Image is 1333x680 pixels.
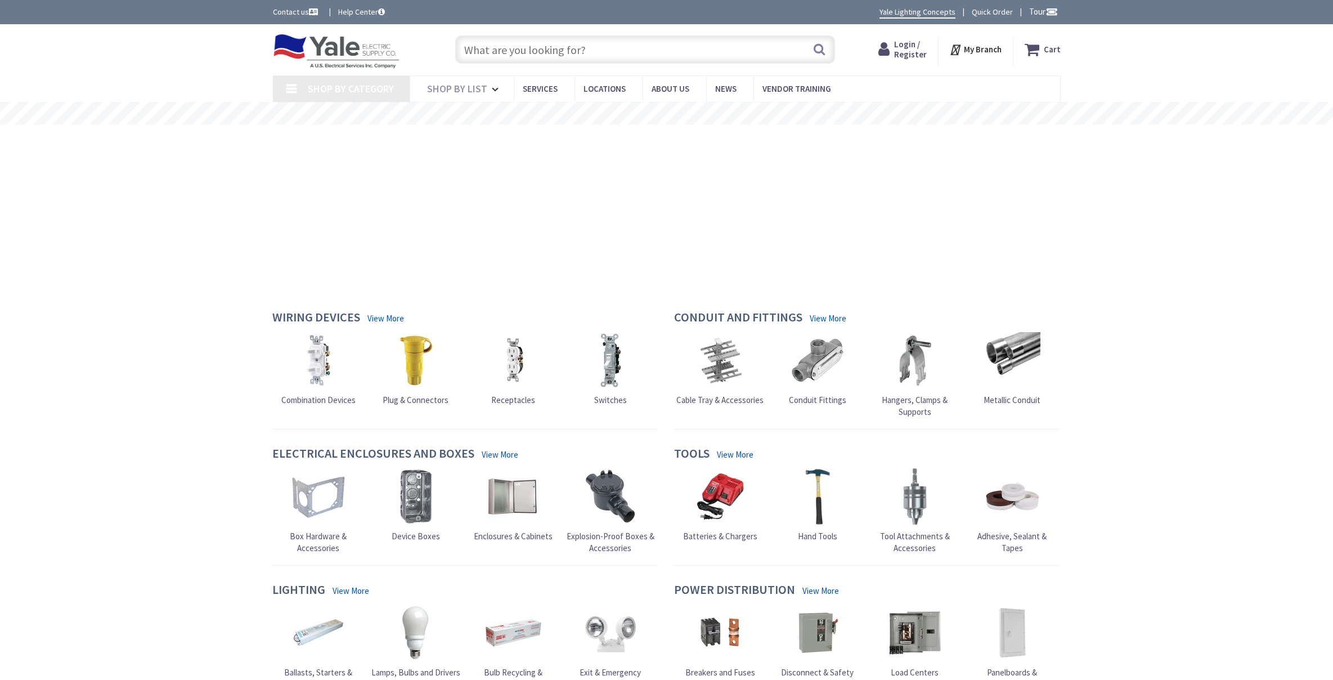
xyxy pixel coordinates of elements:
img: Metallic Conduit [984,332,1040,388]
img: Receptacles [485,332,541,388]
img: Conduit Fittings [789,332,846,388]
img: Ballasts, Starters & Capacitors [290,605,347,661]
span: Load Centers [891,667,939,678]
span: Conduit Fittings [789,395,846,405]
span: Metallic Conduit [984,395,1040,405]
span: Enclosures & Cabinets [474,531,553,542]
img: Yale Electric Supply Co. [273,34,400,69]
a: Plug & Connectors Plug & Connectors [383,332,448,406]
a: Explosion-Proof Boxes & Accessories Explosion-Proof Boxes & Accessories [564,468,657,554]
span: Lamps, Bulbs and Drivers [371,667,460,678]
span: Combination Devices [281,395,356,405]
h4: Electrical Enclosures and Boxes [272,446,474,463]
a: Help Center [338,6,385,17]
span: News [715,83,737,94]
h4: Wiring Devices [272,310,360,326]
a: View More [802,585,839,597]
span: Tool Attachments & Accessories [880,531,950,553]
a: Enclosures & Cabinets Enclosures & Cabinets [474,468,553,542]
img: Load Centers [887,605,943,661]
img: Panelboards & Accessories [984,605,1040,661]
a: Conduit Fittings Conduit Fittings [789,332,846,406]
span: Explosion-Proof Boxes & Accessories [567,531,654,553]
strong: Cart [1044,39,1061,60]
span: Vendor Training [762,83,831,94]
strong: My Branch [964,44,1002,55]
input: What are you looking for? [455,35,835,64]
a: Device Boxes Device Boxes [388,468,444,542]
a: Switches Switches [582,332,639,406]
a: Load Centers Load Centers [887,605,943,678]
span: Login / Register [894,39,927,60]
img: Breakers and Fuses [692,605,748,661]
h4: Power Distribution [674,583,795,599]
a: Contact us [273,6,320,17]
a: Hangers, Clamps & Supports Hangers, Clamps & Supports [869,332,961,418]
a: View More [717,449,753,460]
span: Tour [1029,6,1058,17]
a: Combination Devices Combination Devices [281,332,356,406]
img: Bulb Recycling & Maintenance [485,605,541,661]
img: Box Hardware & Accessories [290,468,347,525]
a: Receptacles Receptacles [485,332,541,406]
a: View More [810,312,846,324]
img: Device Boxes [388,468,444,525]
span: Batteries & Chargers [683,531,757,542]
span: Plug & Connectors [383,395,448,405]
div: My Branch [949,39,1002,60]
h4: Tools [674,446,710,463]
a: Tool Attachments & Accessories Tool Attachments & Accessories [869,468,961,554]
span: Switches [594,395,627,405]
a: Box Hardware & Accessories Box Hardware & Accessories [272,468,365,554]
img: Batteries & Chargers [692,468,748,525]
h4: Lighting [272,583,325,599]
img: Tool Attachments & Accessories [887,468,943,525]
span: Locations [584,83,626,94]
img: Disconnect & Safety Switches [789,605,846,661]
span: Device Boxes [392,531,440,542]
img: Adhesive, Sealant & Tapes [984,468,1040,525]
span: Breakers and Fuses [685,667,755,678]
a: Batteries & Chargers Batteries & Chargers [683,468,757,542]
a: View More [482,449,518,460]
img: Lamps, Bulbs and Drivers [388,605,444,661]
a: Yale Lighting Concepts [879,6,955,19]
img: Hand Tools [789,468,846,525]
img: Explosion-Proof Boxes & Accessories [582,468,639,525]
a: Hand Tools Hand Tools [789,468,846,542]
span: Hand Tools [798,531,837,542]
span: Shop By Category [308,82,394,95]
span: Receptacles [491,395,535,405]
a: Cable Tray & Accessories Cable Tray & Accessories [676,332,764,406]
span: Adhesive, Sealant & Tapes [977,531,1047,553]
span: Hangers, Clamps & Supports [882,395,948,417]
a: View More [333,585,369,597]
h4: Conduit and Fittings [674,310,802,326]
a: Login / Register [878,39,927,60]
a: Breakers and Fuses Breakers and Fuses [685,605,755,678]
a: Quick Order [972,6,1013,17]
span: About Us [652,83,689,94]
img: Cable Tray & Accessories [692,332,748,388]
img: Enclosures & Cabinets [485,468,541,525]
a: Lamps, Bulbs and Drivers Lamps, Bulbs and Drivers [371,605,460,678]
a: Cart [1025,39,1061,60]
img: Switches [582,332,639,388]
span: Shop By List [427,82,487,95]
a: Metallic Conduit Metallic Conduit [984,332,1040,406]
a: View More [367,312,404,324]
a: Adhesive, Sealant & Tapes Adhesive, Sealant & Tapes [966,468,1058,554]
img: Exit & Emergency Lighting [582,605,639,661]
span: Cable Tray & Accessories [676,395,764,405]
span: Services [523,83,558,94]
img: Plug & Connectors [388,332,444,388]
span: Box Hardware & Accessories [290,531,347,553]
img: Combination Devices [290,332,347,388]
img: Hangers, Clamps & Supports [887,332,943,388]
